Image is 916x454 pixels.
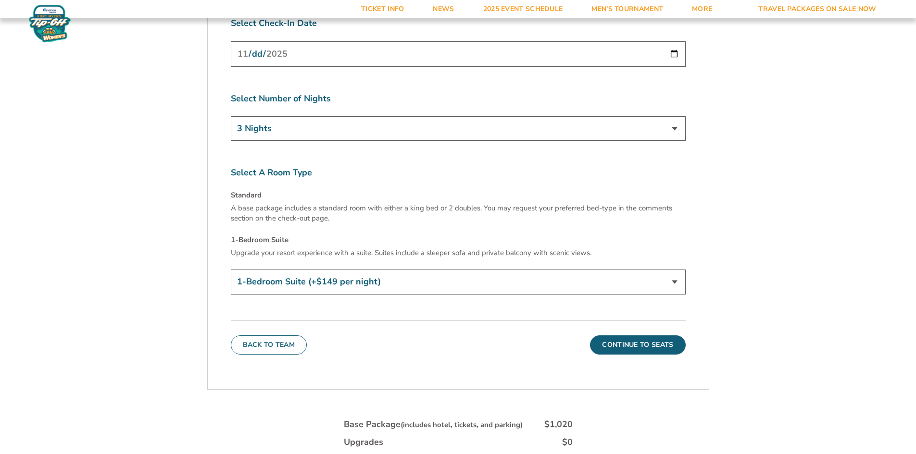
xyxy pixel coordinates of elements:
[544,418,573,430] div: $1,020
[231,248,686,258] p: Upgrade your resort experience with a suite. Suites include a sleeper sofa and private balcony wi...
[231,93,686,105] label: Select Number of Nights
[562,436,573,448] div: $0
[401,420,523,429] small: (includes hotel, tickets, and parking)
[231,167,686,179] label: Select A Room Type
[344,418,523,430] div: Base Package
[231,203,686,223] p: A base package includes a standard room with either a king bed or 2 doubles. You may request your...
[344,436,383,448] div: Upgrades
[231,335,307,355] button: Back To Team
[590,335,685,355] button: Continue To Seats
[29,5,71,42] img: Women's Fort Myers Tip-Off
[231,235,686,245] h4: 1-Bedroom Suite
[231,190,686,200] h4: Standard
[231,17,686,29] label: Select Check-In Date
